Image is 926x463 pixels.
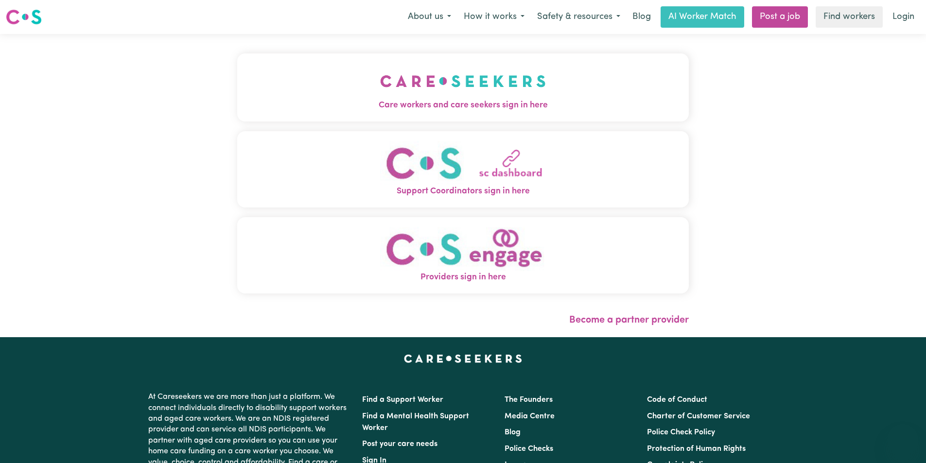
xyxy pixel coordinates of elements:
[237,99,689,112] span: Care workers and care seekers sign in here
[752,6,808,28] a: Post a job
[6,6,42,28] a: Careseekers logo
[647,429,715,436] a: Police Check Policy
[362,396,443,404] a: Find a Support Worker
[457,7,531,27] button: How it works
[661,6,744,28] a: AI Worker Match
[647,445,746,453] a: Protection of Human Rights
[237,53,689,121] button: Care workers and care seekers sign in here
[887,6,920,28] a: Login
[816,6,883,28] a: Find workers
[237,185,689,198] span: Support Coordinators sign in here
[505,429,521,436] a: Blog
[887,424,918,455] iframe: Button to launch messaging window
[402,7,457,27] button: About us
[505,412,555,420] a: Media Centre
[237,131,689,207] button: Support Coordinators sign in here
[569,315,689,325] a: Become a partner provider
[647,412,750,420] a: Charter of Customer Service
[505,445,553,453] a: Police Checks
[362,440,437,448] a: Post your care needs
[362,412,469,432] a: Find a Mental Health Support Worker
[404,355,522,362] a: Careseekers home page
[647,396,707,404] a: Code of Conduct
[531,7,627,27] button: Safety & resources
[627,6,657,28] a: Blog
[505,396,553,404] a: The Founders
[237,271,689,284] span: Providers sign in here
[6,8,42,26] img: Careseekers logo
[237,217,689,293] button: Providers sign in here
